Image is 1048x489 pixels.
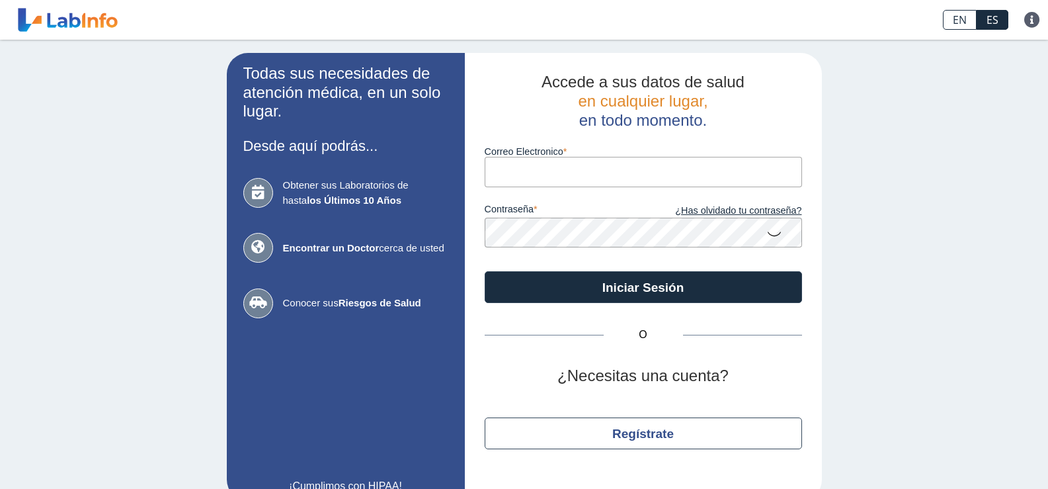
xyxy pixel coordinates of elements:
span: Conocer sus [283,296,448,311]
span: en todo momento. [579,111,707,129]
button: Iniciar Sesión [485,271,802,303]
button: Regístrate [485,418,802,449]
label: contraseña [485,204,643,218]
a: ES [977,10,1008,30]
h3: Desde aquí podrás... [243,138,448,154]
h2: Todas sus necesidades de atención médica, en un solo lugar. [243,64,448,121]
a: EN [943,10,977,30]
b: Encontrar un Doctor [283,242,380,253]
iframe: Help widget launcher [930,437,1033,474]
b: Riesgos de Salud [339,297,421,308]
a: ¿Has olvidado tu contraseña? [643,204,802,218]
h2: ¿Necesitas una cuenta? [485,367,802,386]
b: los Últimos 10 Años [307,195,401,206]
span: Accede a sus datos de salud [542,73,745,91]
span: cerca de usted [283,241,448,256]
span: O [604,327,683,343]
label: Correo Electronico [485,146,802,157]
span: Obtener sus Laboratorios de hasta [283,178,448,208]
span: en cualquier lugar, [578,92,707,110]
